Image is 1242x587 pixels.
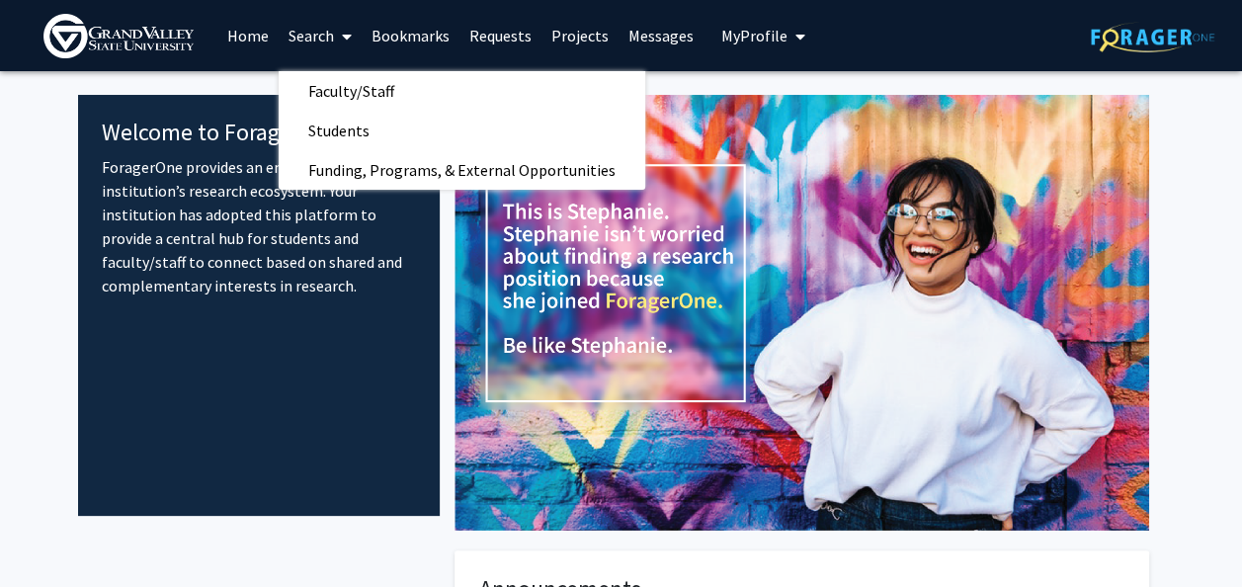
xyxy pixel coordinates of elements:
[1091,22,1214,52] img: ForagerOne Logo
[455,95,1149,531] img: Cover Image
[217,1,279,70] a: Home
[279,71,424,111] span: Faculty/Staff
[459,1,541,70] a: Requests
[15,498,84,572] iframe: Chat
[279,1,362,70] a: Search
[721,26,787,45] span: My Profile
[279,150,645,190] span: Funding, Programs, & External Opportunities
[541,1,619,70] a: Projects
[279,116,645,145] a: Students
[102,155,417,297] p: ForagerOne provides an entry point into our institution’s research ecosystem. Your institution ha...
[279,111,399,150] span: Students
[43,14,194,58] img: Grand Valley State University Logo
[619,1,704,70] a: Messages
[102,119,417,147] h4: Welcome to ForagerOne
[279,155,645,185] a: Funding, Programs, & External Opportunities
[279,76,645,106] a: Faculty/Staff
[362,1,459,70] a: Bookmarks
